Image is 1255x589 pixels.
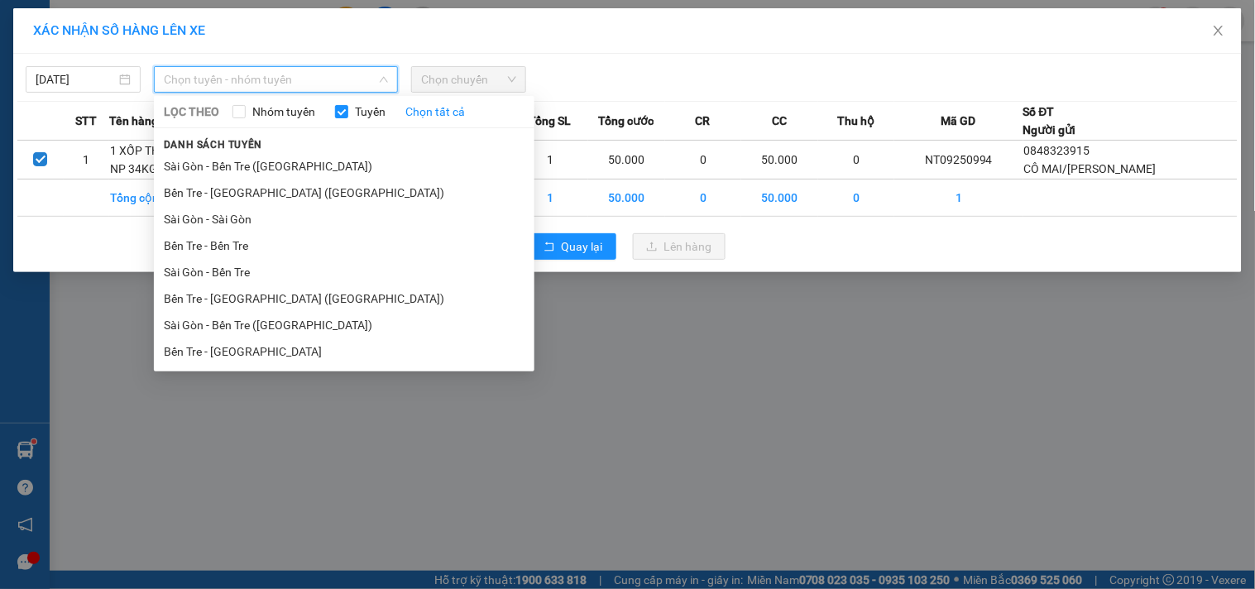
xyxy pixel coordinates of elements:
span: XÁC NHẬN SỐ HÀNG LÊN XE [33,22,205,38]
div: Số ĐT Người gửi [1023,103,1076,139]
td: 1 [894,180,1023,217]
td: 1 [512,141,589,180]
span: CC [772,112,787,130]
span: CÔ MAI/[PERSON_NAME] [1024,162,1157,175]
td: 50.000 [588,180,665,217]
div: CÔ MAI/[PERSON_NAME] [14,54,184,93]
span: Nhận: [196,16,236,33]
td: 50.000 [588,141,665,180]
td: 1 XỐP THÙNG NP 34KG (ĐA) [109,141,186,180]
li: Sài Gòn - Bến Tre ([GEOGRAPHIC_DATA]) [154,312,534,338]
input: 14/09/2025 [36,70,116,89]
span: Mã GD [941,112,976,130]
li: Bến Tre - [GEOGRAPHIC_DATA] [154,338,534,365]
span: rollback [544,241,555,254]
span: Tên hàng [109,112,158,130]
td: 50.000 [741,141,818,180]
li: Bến Tre - [GEOGRAPHIC_DATA] ([GEOGRAPHIC_DATA]) [154,180,534,206]
span: Gửi: [14,16,40,33]
span: Chọn tuyến - nhóm tuyến [164,67,388,92]
span: Tổng SL [529,112,571,130]
div: [PERSON_NAME] [196,14,372,34]
span: LỌC THEO [164,103,219,121]
div: [PERSON_NAME] Tư [PERSON_NAME] [14,14,184,54]
td: 0 [665,141,742,180]
td: 0 [818,180,895,217]
td: 0 [818,141,895,180]
li: Sài Gòn - Bến Tre ([GEOGRAPHIC_DATA]) [154,153,534,180]
a: Chọn tất cả [405,103,465,121]
li: Sài Gòn - Sài Gòn [154,206,534,232]
span: CR [696,112,711,130]
button: Close [1195,8,1242,55]
button: rollbackQuay lại [530,233,616,260]
td: 50.000 [741,180,818,217]
td: NT09250994 [894,141,1023,180]
span: Tổng cước [599,112,654,130]
td: 1 [512,180,589,217]
span: close [1212,24,1225,37]
span: 0848323915 [1024,144,1090,157]
span: Danh sách tuyến [154,137,272,152]
span: Quay lại [562,237,603,256]
button: uploadLên hàng [633,233,726,260]
li: Bến Tre - Bến Tre [154,232,534,259]
span: STT [75,112,97,130]
li: Bến Tre - [GEOGRAPHIC_DATA] ([GEOGRAPHIC_DATA]) [154,285,534,312]
li: Sài Gòn - Bến Tre [154,259,534,285]
span: Chọn chuyến [421,67,516,92]
td: Tổng cộng [109,180,186,217]
span: down [379,74,389,84]
td: 1 [64,141,110,180]
span: Thu hộ [837,112,874,130]
div: HƯƠNG [196,34,372,54]
span: Nhóm tuyến [246,103,322,121]
span: Tuyến [348,103,392,121]
td: 0 [665,180,742,217]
